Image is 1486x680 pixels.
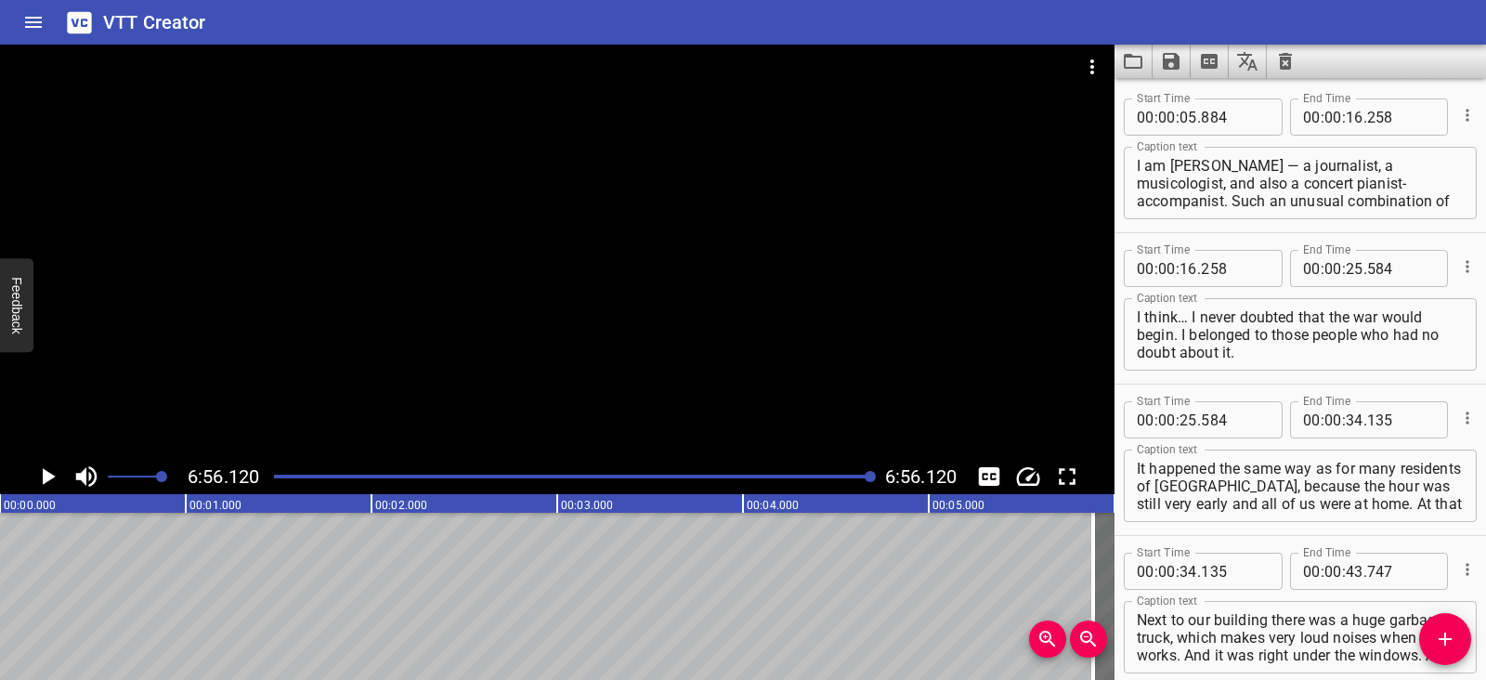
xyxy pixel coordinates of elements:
button: Zoom In [1029,621,1066,658]
input: 00 [1137,98,1154,136]
button: Cue Options [1455,103,1479,127]
input: 00 [1324,98,1342,136]
span: : [1342,553,1346,590]
button: Change Playback Speed [1010,459,1046,494]
span: : [1176,98,1180,136]
button: Cue Options [1455,557,1479,582]
span: : [1176,250,1180,287]
input: 584 [1367,250,1435,287]
h6: VTT Creator [103,7,206,37]
input: 135 [1201,553,1269,590]
span: . [1197,401,1201,438]
button: Add Cue [1419,613,1471,665]
input: 34 [1180,553,1197,590]
button: Cue Options [1455,255,1479,279]
input: 00 [1324,250,1342,287]
input: 00 [1158,553,1176,590]
button: Load captions from file [1114,45,1153,78]
input: 25 [1180,401,1197,438]
text: 00:00.000 [4,499,56,512]
input: 00 [1158,401,1176,438]
input: 43 [1346,553,1363,590]
div: Play progress [274,475,870,478]
text: 00:01.000 [189,499,241,512]
input: 05 [1180,98,1197,136]
textarea: I am [PERSON_NAME] — a journalist, a musicologist, and also a concert pianist-accompanist. Such a... [1137,157,1464,210]
span: . [1197,250,1201,287]
svg: Save captions to file [1160,50,1182,72]
span: : [1321,250,1324,287]
input: 16 [1346,98,1363,136]
span: : [1321,98,1324,136]
span: : [1154,98,1158,136]
input: 747 [1367,553,1435,590]
button: Extract captions from video [1191,45,1229,78]
span: . [1363,98,1367,136]
input: 16 [1180,250,1197,287]
input: 00 [1137,250,1154,287]
textarea: Next to our building there was a huge garbage truck, which makes very loud noises when it works. ... [1137,611,1464,664]
text: 00:04.000 [747,499,799,512]
span: : [1321,553,1324,590]
span: . [1197,553,1201,590]
input: 00 [1303,401,1321,438]
button: Zoom Out [1070,621,1107,658]
span: : [1176,553,1180,590]
text: 00:03.000 [561,499,613,512]
input: 00 [1137,401,1154,438]
input: 00 [1303,553,1321,590]
span: Set video volume [156,471,167,482]
button: Translate captions [1229,45,1267,78]
button: Video Options [1070,45,1114,89]
input: 00 [1137,553,1154,590]
button: Cue Options [1455,406,1479,430]
input: 00 [1324,401,1342,438]
svg: Load captions from file [1122,50,1144,72]
div: Cue Options [1455,394,1477,442]
span: : [1154,401,1158,438]
text: 00:05.000 [932,499,984,512]
span: : [1176,401,1180,438]
button: Toggle captions [971,459,1007,494]
span: : [1342,98,1346,136]
textarea: It happened the same way as for many residents of [GEOGRAPHIC_DATA], because the hour was still v... [1137,460,1464,513]
input: 135 [1367,401,1435,438]
span: . [1363,553,1367,590]
input: 34 [1346,401,1363,438]
input: 00 [1303,250,1321,287]
span: : [1154,250,1158,287]
button: Clear captions [1267,45,1304,78]
input: 00 [1158,98,1176,136]
button: Play/Pause [30,459,65,494]
div: Cue Options [1455,545,1477,594]
span: . [1197,98,1201,136]
input: 25 [1346,250,1363,287]
button: Save captions to file [1153,45,1191,78]
input: 00 [1158,250,1176,287]
div: Cue Options [1455,242,1477,291]
span: . [1363,250,1367,287]
span: : [1154,553,1158,590]
span: : [1342,401,1346,438]
div: Cue Options [1455,91,1477,139]
text: 00:02.000 [375,499,427,512]
input: 258 [1367,98,1435,136]
button: Toggle fullscreen [1049,459,1085,494]
span: . [1363,401,1367,438]
input: 00 [1324,553,1342,590]
button: Toggle mute [69,459,104,494]
span: 6:56.120 [885,465,957,488]
textarea: I think… I never doubted that the war would begin. I belonged to those people who had no doubt ab... [1137,308,1464,361]
span: : [1342,250,1346,287]
input: 884 [1201,98,1269,136]
input: 00 [1303,98,1321,136]
span: : [1321,401,1324,438]
span: 6:56.120 [188,465,259,488]
input: 584 [1201,401,1269,438]
input: 258 [1201,250,1269,287]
